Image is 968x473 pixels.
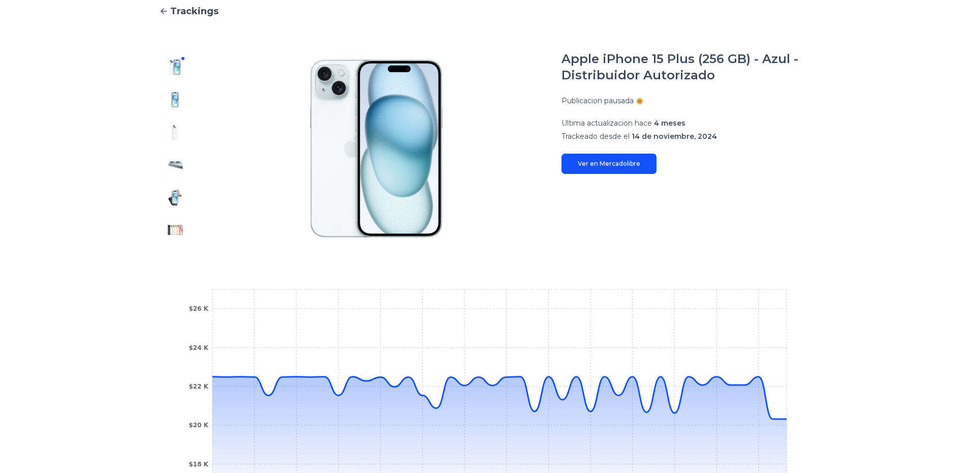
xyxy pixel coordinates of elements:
[167,222,183,238] img: Apple iPhone 15 Plus (256 GB) - Azul - Distribuidor Autorizado
[167,59,183,75] img: Apple iPhone 15 Plus (256 GB) - Azul - Distribuidor Autorizado
[561,96,634,106] p: Publicacion pausada
[189,344,208,351] tspan: $24 K
[167,124,183,140] img: Apple iPhone 15 Plus (256 GB) - Azul - Distribuidor Autorizado
[561,132,630,141] span: Trackeado desde el
[561,51,809,83] h1: Apple iPhone 15 Plus (256 GB) - Azul - Distribuidor Autorizado
[189,422,208,429] tspan: $20 K
[189,383,208,390] tspan: $22 K
[632,132,717,141] span: 14 de noviembre, 2024
[212,51,541,246] img: Apple iPhone 15 Plus (256 GB) - Azul - Distribuidor Autorizado
[159,4,809,18] a: Trackings
[167,157,183,173] img: Apple iPhone 15 Plus (256 GB) - Azul - Distribuidor Autorizado
[189,305,208,312] tspan: $26 K
[167,189,183,205] img: Apple iPhone 15 Plus (256 GB) - Azul - Distribuidor Autorizado
[167,92,183,108] img: Apple iPhone 15 Plus (256 GB) - Azul - Distribuidor Autorizado
[561,119,652,128] span: Ultima actualizacion hace
[561,154,657,174] a: Ver en Mercadolibre
[189,461,208,468] tspan: $18 K
[654,119,685,128] span: 4 meses
[170,4,218,18] span: Trackings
